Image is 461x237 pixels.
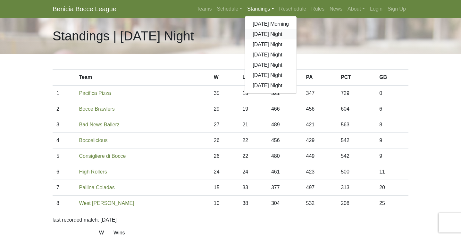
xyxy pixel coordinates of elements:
[210,148,239,164] td: 26
[239,133,267,148] td: 22
[267,180,302,196] td: 377
[245,39,297,50] a: [DATE] Night
[337,196,375,211] td: 208
[210,133,239,148] td: 26
[79,90,111,96] a: Pacifica Pizza
[302,117,337,133] td: 421
[245,3,276,15] a: Standings
[194,3,214,15] a: Teams
[53,180,75,196] td: 7
[79,106,115,112] a: Bocce Brawlers
[79,200,134,206] a: West [PERSON_NAME]
[210,85,239,101] td: 35
[345,3,367,15] a: About
[239,180,267,196] td: 33
[302,148,337,164] td: 449
[375,70,408,86] th: GB
[239,101,267,117] td: 19
[245,60,297,70] a: [DATE] Night
[210,70,239,86] th: W
[53,101,75,117] td: 2
[337,133,375,148] td: 542
[267,133,302,148] td: 456
[245,29,297,39] a: [DATE] Night
[239,85,267,101] td: 13
[245,80,297,91] a: [DATE] Night
[302,164,337,180] td: 423
[277,3,309,15] a: Reschedule
[337,148,375,164] td: 542
[267,148,302,164] td: 480
[210,164,239,180] td: 24
[53,164,75,180] td: 6
[53,85,75,101] td: 1
[53,216,408,224] p: last recorded match: [DATE]
[267,164,302,180] td: 461
[337,85,375,101] td: 729
[309,3,327,15] a: Rules
[79,138,108,143] a: Boccelicious
[337,117,375,133] td: 563
[267,196,302,211] td: 304
[302,180,337,196] td: 497
[210,117,239,133] td: 27
[375,148,408,164] td: 9
[210,180,239,196] td: 15
[375,164,408,180] td: 11
[239,164,267,180] td: 24
[53,196,75,211] td: 8
[79,153,126,159] a: Consigliere di Bocce
[375,101,408,117] td: 6
[239,70,267,86] th: L
[337,164,375,180] td: 500
[79,122,120,127] a: Bad News Ballerz
[327,3,345,15] a: News
[375,196,408,211] td: 25
[367,3,385,15] a: Login
[375,85,408,101] td: 0
[79,169,107,174] a: High Rollers
[267,101,302,117] td: 466
[245,16,297,94] div: Standings
[53,3,116,15] a: Benicia Bocce League
[375,180,408,196] td: 20
[239,196,267,211] td: 38
[53,148,75,164] td: 5
[267,117,302,133] td: 489
[245,50,297,60] a: [DATE] Night
[239,148,267,164] td: 22
[302,196,337,211] td: 532
[375,133,408,148] td: 9
[385,3,408,15] a: Sign Up
[302,85,337,101] td: 347
[337,70,375,86] th: PCT
[53,133,75,148] td: 4
[53,117,75,133] td: 3
[109,229,413,237] dd: Wins
[245,19,297,29] a: [DATE] Morning
[375,117,408,133] td: 8
[337,101,375,117] td: 604
[245,70,297,80] a: [DATE] Night
[53,28,194,44] h1: Standings | [DATE] Night
[302,133,337,148] td: 429
[239,117,267,133] td: 21
[302,70,337,86] th: PA
[337,180,375,196] td: 313
[79,185,115,190] a: Pallina Coladas
[210,101,239,117] td: 29
[302,101,337,117] td: 456
[214,3,245,15] a: Schedule
[75,70,210,86] th: Team
[210,196,239,211] td: 10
